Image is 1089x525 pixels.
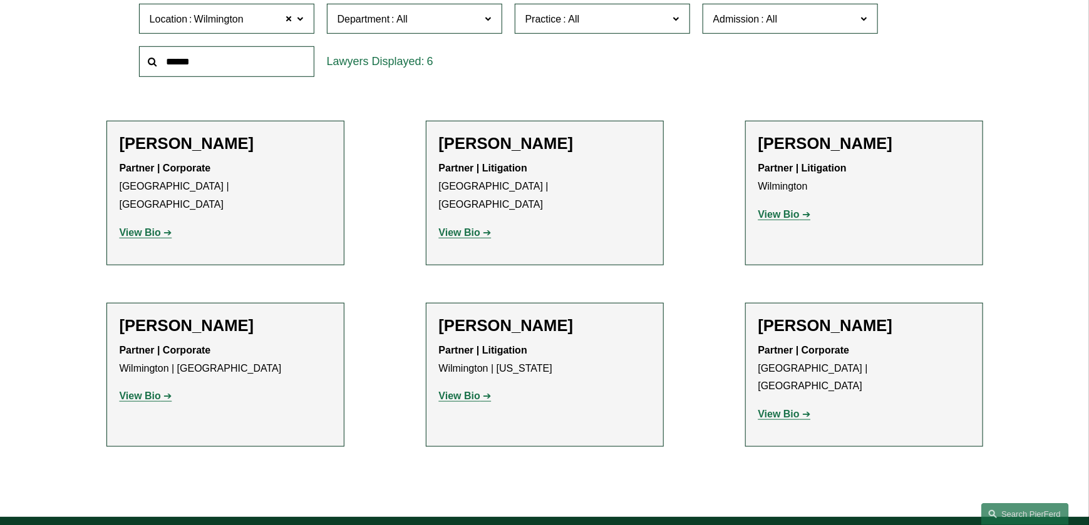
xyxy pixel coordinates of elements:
[758,209,800,220] strong: View Bio
[439,227,480,238] strong: View Bio
[439,163,527,173] strong: Partner | Litigation
[120,316,331,335] h2: [PERSON_NAME]
[758,345,850,355] strong: Partner | Corporate
[758,342,970,395] p: [GEOGRAPHIC_DATA] | [GEOGRAPHIC_DATA]
[120,390,161,401] strong: View Bio
[525,14,562,24] span: Practice
[427,55,433,68] span: 6
[120,345,211,355] strong: Partner | Corporate
[439,342,651,378] p: Wilmington | [US_STATE]
[758,409,811,419] a: View Bio
[120,163,211,173] strong: Partner | Corporate
[338,14,390,24] span: Department
[758,209,811,220] a: View Bio
[758,163,847,173] strong: Partner | Litigation
[150,14,188,24] span: Location
[981,503,1069,525] a: Search this site
[439,345,527,355] strong: Partner | Litigation
[194,11,244,28] span: Wilmington
[439,316,651,335] h2: [PERSON_NAME]
[758,409,800,419] strong: View Bio
[439,227,492,238] a: View Bio
[758,134,970,153] h2: [PERSON_NAME]
[120,227,161,238] strong: View Bio
[439,160,651,213] p: [GEOGRAPHIC_DATA] | [GEOGRAPHIC_DATA]
[120,390,172,401] a: View Bio
[120,134,331,153] h2: [PERSON_NAME]
[713,14,760,24] span: Admission
[758,160,970,196] p: Wilmington
[758,316,970,335] h2: [PERSON_NAME]
[120,227,172,238] a: View Bio
[439,134,651,153] h2: [PERSON_NAME]
[439,390,480,401] strong: View Bio
[120,160,331,213] p: [GEOGRAPHIC_DATA] | [GEOGRAPHIC_DATA]
[439,390,492,401] a: View Bio
[120,342,331,378] p: Wilmington | [GEOGRAPHIC_DATA]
